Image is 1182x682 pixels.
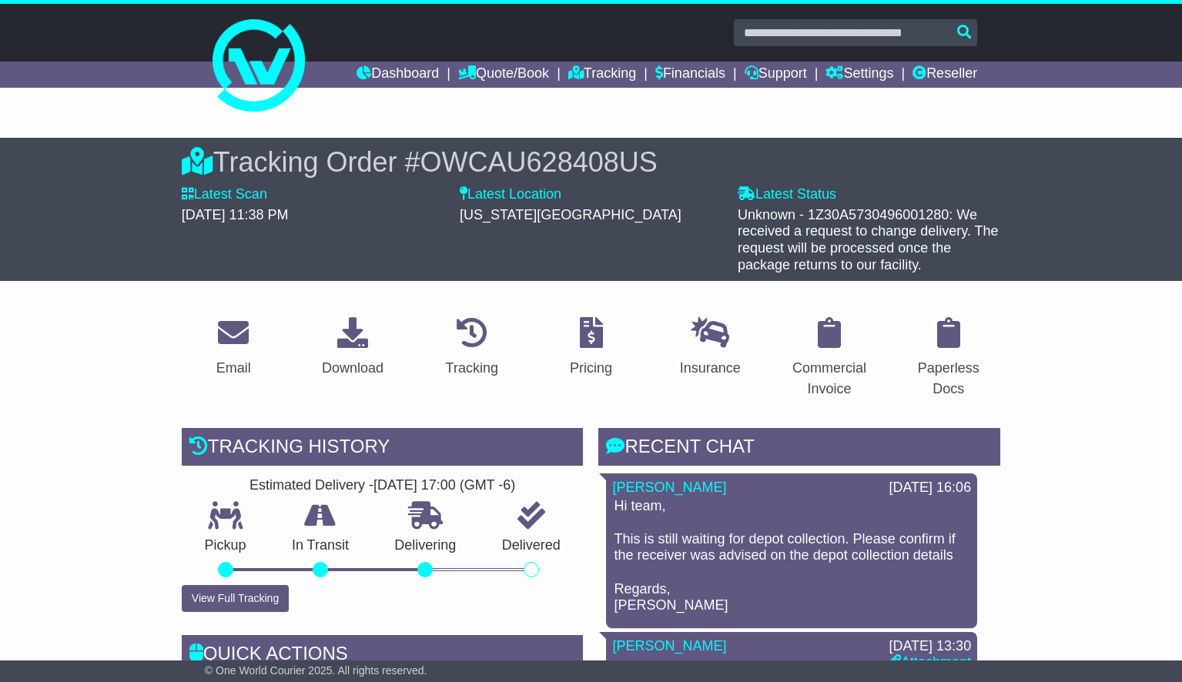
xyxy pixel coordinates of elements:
[420,146,658,178] span: OWCAU628408US
[655,62,725,88] a: Financials
[460,207,681,222] span: [US_STATE][GEOGRAPHIC_DATA]
[825,62,893,88] a: Settings
[680,358,741,379] div: Insurance
[458,62,549,88] a: Quote/Book
[205,664,427,677] span: © One World Courier 2025. All rights reserved.
[446,358,498,379] div: Tracking
[372,537,479,554] p: Delivering
[745,62,807,88] a: Support
[568,62,636,88] a: Tracking
[479,537,583,554] p: Delivered
[738,186,836,203] label: Latest Status
[182,428,584,470] div: Tracking history
[598,428,1000,470] div: RECENT CHAT
[436,312,508,384] a: Tracking
[460,186,561,203] label: Latest Location
[182,585,289,612] button: View Full Tracking
[889,638,971,655] div: [DATE] 13:30
[182,477,584,494] div: Estimated Delivery -
[612,480,726,495] a: [PERSON_NAME]
[216,358,251,379] div: Email
[896,312,1000,405] a: Paperless Docs
[889,480,971,496] div: [DATE] 16:06
[912,62,977,88] a: Reseller
[322,358,383,379] div: Download
[182,635,584,677] div: Quick Actions
[373,477,515,494] div: [DATE] 17:00 (GMT -6)
[670,312,751,384] a: Insurance
[778,312,882,405] a: Commercial Invoice
[560,312,622,384] a: Pricing
[738,207,999,272] span: Unknown - 1Z30A5730496001280: We received a request to change delivery. The request will be proce...
[206,312,261,384] a: Email
[182,207,289,222] span: [DATE] 11:38 PM
[889,654,971,670] a: Attachment
[906,358,990,400] div: Paperless Docs
[182,537,269,554] p: Pickup
[182,186,267,203] label: Latest Scan
[269,537,371,554] p: In Transit
[312,312,393,384] a: Download
[612,638,726,654] a: [PERSON_NAME]
[614,498,969,614] p: Hi team, This is still waiting for depot collection. Please confirm if the receiver was advised o...
[788,358,872,400] div: Commercial Invoice
[182,145,1000,179] div: Tracking Order #
[357,62,439,88] a: Dashboard
[570,358,612,379] div: Pricing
